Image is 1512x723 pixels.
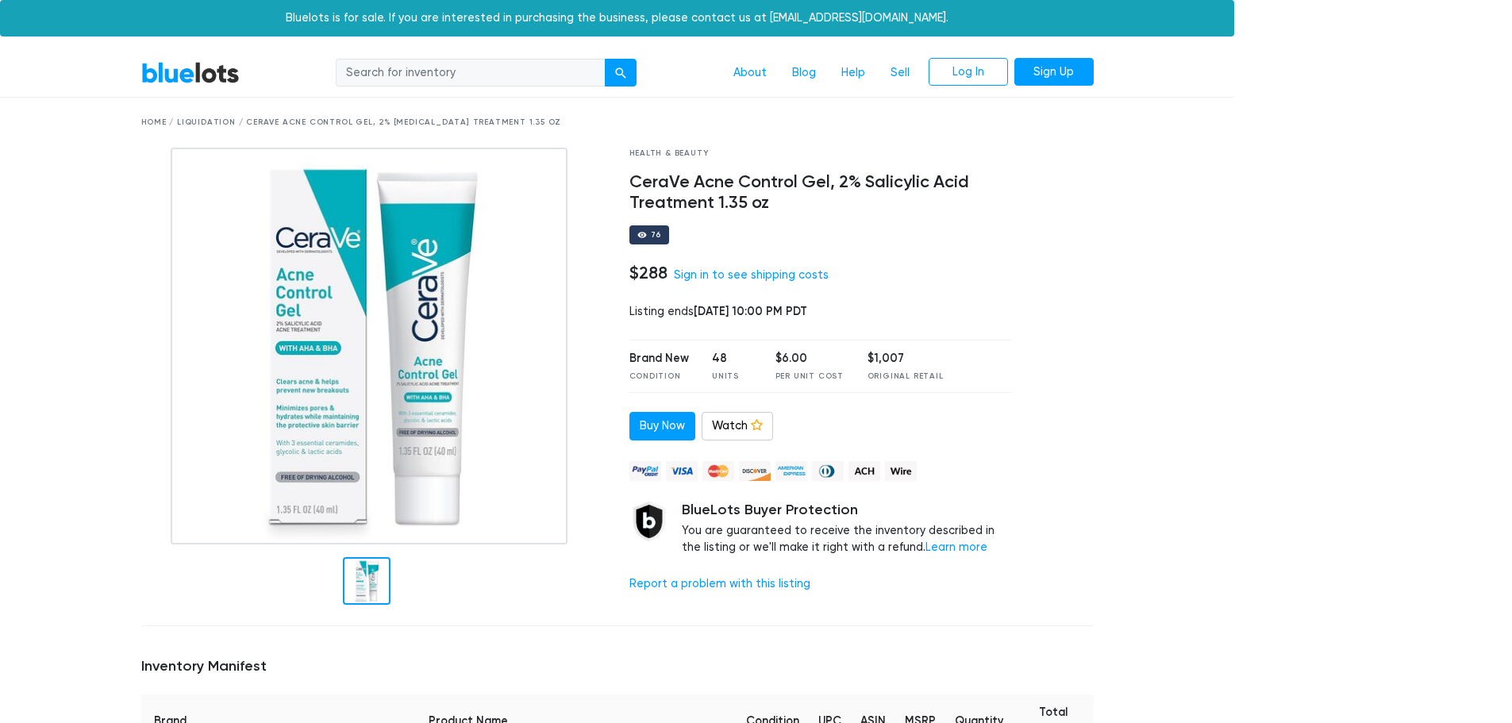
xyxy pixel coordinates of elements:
[848,461,880,481] img: ach-b7992fed28a4f97f893c574229be66187b9afb3f1a8d16a4691d3d3140a8ab00.png
[812,461,844,481] img: diners_club-c48f30131b33b1bb0e5d0e2dbd43a8bea4cb12cb2961413e2f4250e06c020426.png
[666,461,698,481] img: visa-79caf175f036a155110d1892330093d4c38f53c55c9ec9e2c3a54a56571784bb.png
[885,461,917,481] img: wire-908396882fe19aaaffefbd8e17b12f2f29708bd78693273c0e28e3a24408487f.png
[141,61,240,84] a: BlueLots
[629,303,1013,321] div: Listing ends
[779,58,829,88] a: Blog
[775,461,807,481] img: american_express-ae2a9f97a040b4b41f6397f7637041a5861d5f99d0716c09922aba4e24c8547d.png
[629,502,669,541] img: buyer_protection_shield-3b65640a83011c7d3ede35a8e5a80bfdfaa6a97447f0071c1475b91a4b0b3d01.png
[929,58,1008,87] a: Log In
[775,350,844,367] div: $6.00
[674,268,829,282] a: Sign in to see shipping costs
[682,502,1013,519] h5: BlueLots Buyer Protection
[629,412,695,440] a: Buy Now
[878,58,922,88] a: Sell
[739,461,771,481] img: discover-82be18ecfda2d062aad2762c1ca80e2d36a4073d45c9e0ffae68cd515fbd3d32.png
[171,148,567,544] img: f66fd411-aa82-4d29-9a8c-67750b90e584-1755370797.jpg
[829,58,878,88] a: Help
[925,540,987,554] a: Learn more
[629,148,1013,160] div: Health & Beauty
[1014,58,1094,87] a: Sign Up
[629,350,689,367] div: Brand New
[868,350,944,367] div: $1,007
[629,172,1013,213] h4: CeraVe Acne Control Gel, 2% Salicylic Acid Treatment 1.35 oz
[629,577,810,590] a: Report a problem with this listing
[721,58,779,88] a: About
[141,658,1094,675] h5: Inventory Manifest
[651,231,662,239] div: 76
[336,59,606,87] input: Search for inventory
[868,371,944,383] div: Original Retail
[775,371,844,383] div: Per Unit Cost
[702,461,734,481] img: mastercard-42073d1d8d11d6635de4c079ffdb20a4f30a903dc55d1612383a1b395dd17f39.png
[682,502,1013,556] div: You are guaranteed to receive the inventory described in the listing or we'll make it right with ...
[702,412,773,440] a: Watch
[712,350,752,367] div: 48
[629,371,689,383] div: Condition
[712,371,752,383] div: Units
[629,461,661,481] img: paypal_credit-80455e56f6e1299e8d57f40c0dcee7b8cd4ae79b9eccbfc37e2480457ba36de9.png
[141,117,1094,129] div: Home / Liquidation / CeraVe Acne Control Gel, 2% [MEDICAL_DATA] Treatment 1.35 oz
[694,304,807,318] span: [DATE] 10:00 PM PDT
[629,263,668,283] h4: $288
